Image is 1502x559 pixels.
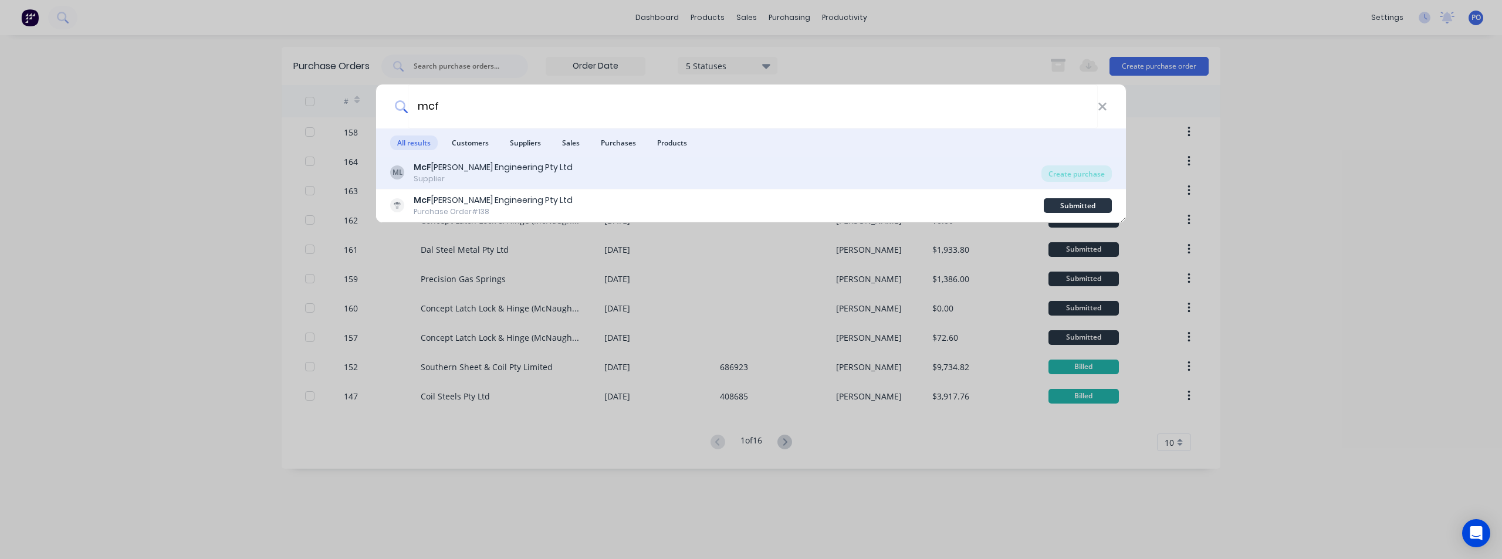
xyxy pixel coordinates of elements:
div: Supplier [414,174,573,184]
span: Sales [555,135,587,150]
span: Products [650,135,694,150]
span: Suppliers [503,135,548,150]
div: ML [390,165,404,179]
span: Purchases [594,135,643,150]
span: All results [390,135,438,150]
div: [PERSON_NAME] Engineering Pty Ltd [414,194,573,206]
input: Start typing a customer or supplier name to create a new order... [408,84,1098,128]
b: McF [414,161,431,173]
div: [PERSON_NAME] Engineering Pty Ltd [414,161,573,174]
span: Customers [445,135,496,150]
b: McF [414,194,431,206]
div: Create purchase [1041,165,1112,182]
div: Open Intercom Messenger [1462,519,1490,547]
div: Purchase Order #138 [414,206,573,217]
div: Submitted [1044,198,1112,213]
